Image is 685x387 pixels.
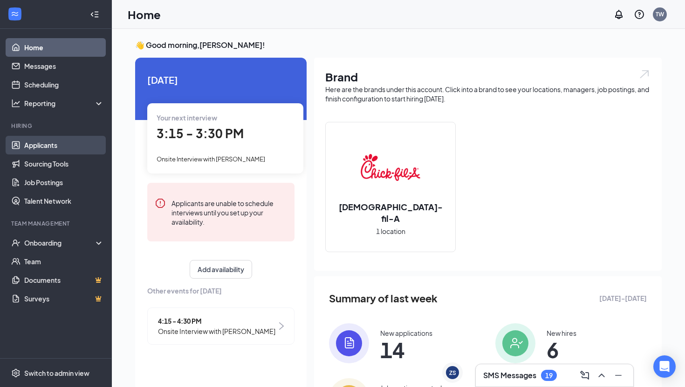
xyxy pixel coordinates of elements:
[24,99,104,108] div: Reporting
[155,198,166,209] svg: Error
[135,40,662,50] h3: 👋 Good morning, [PERSON_NAME] !
[158,316,275,326] span: 4:15 - 4:30 PM
[376,226,405,236] span: 1 location
[611,368,626,383] button: Minimize
[449,369,456,377] div: ZS
[24,289,104,308] a: SurveysCrown
[599,293,647,303] span: [DATE] - [DATE]
[24,368,89,378] div: Switch to admin view
[329,323,369,363] img: icon
[11,99,21,108] svg: Analysis
[380,341,432,358] span: 14
[545,372,553,380] div: 19
[24,271,104,289] a: DocumentsCrown
[158,326,275,336] span: Onsite Interview with [PERSON_NAME]
[147,73,295,87] span: [DATE]
[11,220,102,227] div: Team Management
[325,69,651,85] h1: Brand
[190,260,252,279] button: Add availability
[171,198,287,227] div: Applicants are unable to schedule interviews until you set up your availability.
[24,252,104,271] a: Team
[24,57,104,75] a: Messages
[547,341,576,358] span: 6
[613,9,624,20] svg: Notifications
[613,370,624,381] svg: Minimize
[147,286,295,296] span: Other events for [DATE]
[10,9,20,19] svg: WorkstreamLogo
[24,75,104,94] a: Scheduling
[638,69,651,80] img: open.6027fd2a22e1237b5b06.svg
[11,368,21,378] svg: Settings
[24,136,104,154] a: Applicants
[325,85,651,103] div: Here are the brands under this account. Click into a brand to see your locations, managers, job p...
[634,9,645,20] svg: QuestionInfo
[128,7,161,22] h1: Home
[653,355,676,378] div: Open Intercom Messenger
[24,38,104,57] a: Home
[380,328,432,338] div: New applications
[329,290,438,307] span: Summary of last week
[24,192,104,210] a: Talent Network
[24,173,104,192] a: Job Postings
[24,154,104,173] a: Sourcing Tools
[577,368,592,383] button: ComposeMessage
[579,370,590,381] svg: ComposeMessage
[157,126,244,141] span: 3:15 - 3:30 PM
[594,368,609,383] button: ChevronUp
[326,201,455,224] h2: [DEMOGRAPHIC_DATA]-fil-A
[656,10,664,18] div: TW
[90,10,99,19] svg: Collapse
[24,238,96,247] div: Onboarding
[596,370,607,381] svg: ChevronUp
[157,155,265,163] span: Onsite Interview with [PERSON_NAME]
[495,323,535,363] img: icon
[547,328,576,338] div: New hires
[157,113,217,122] span: Your next interview
[11,238,21,247] svg: UserCheck
[11,122,102,130] div: Hiring
[361,138,420,197] img: Chick-fil-A
[483,370,536,380] h3: SMS Messages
